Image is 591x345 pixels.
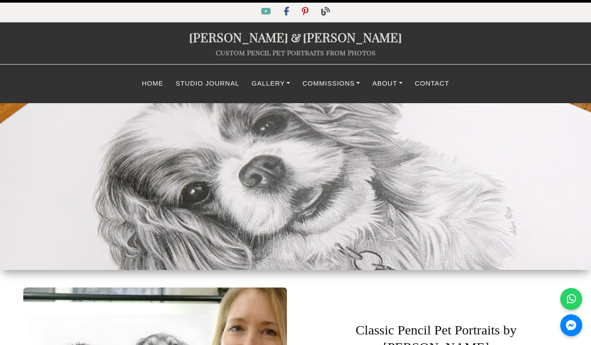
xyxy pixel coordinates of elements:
[170,75,246,92] a: Studio Journal
[216,48,376,57] a: Custom Pencil Pet Portraits from Photos
[189,29,402,45] a: [PERSON_NAME]&[PERSON_NAME]
[288,29,303,45] span: &
[560,288,582,310] a: WhatsApp
[297,8,315,16] a: Pinterest
[136,75,170,92] a: Home
[366,75,409,92] a: About
[409,75,455,92] a: Contact
[279,8,297,16] a: Facebook
[256,8,278,16] a: YouTube
[296,75,366,92] a: Commissions
[560,314,582,336] a: Messenger
[246,75,297,92] a: Gallery
[316,8,335,16] a: Blog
